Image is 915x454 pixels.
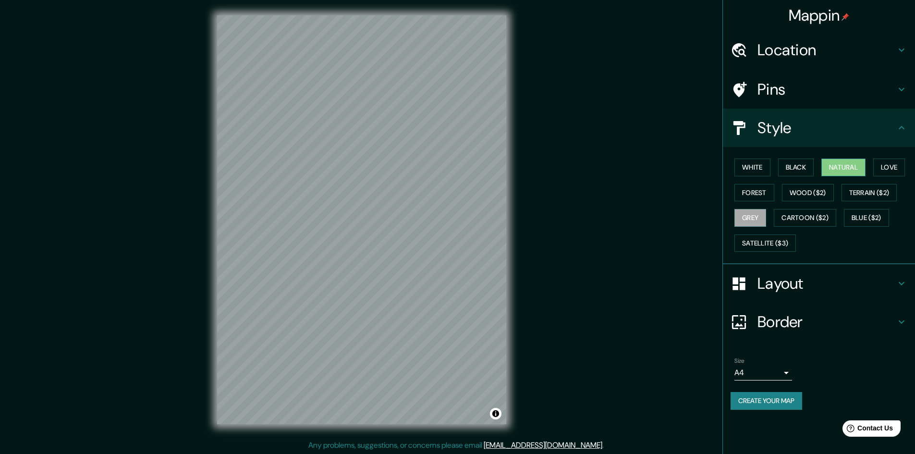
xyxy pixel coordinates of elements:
button: Terrain ($2) [842,184,897,202]
button: Blue ($2) [844,209,889,227]
button: Love [873,159,905,176]
div: Layout [723,264,915,303]
iframe: Help widget launcher [830,417,904,443]
h4: Style [757,118,896,137]
button: White [734,159,770,176]
p: Any problems, suggestions, or concerns please email . [308,440,604,451]
button: Cartoon ($2) [774,209,836,227]
div: Pins [723,70,915,109]
div: . [604,440,605,451]
button: Grey [734,209,766,227]
button: Forest [734,184,774,202]
button: Black [778,159,814,176]
button: Natural [821,159,866,176]
h4: Border [757,312,896,331]
div: Location [723,31,915,69]
label: Size [734,357,744,365]
button: Satellite ($3) [734,234,796,252]
h4: Layout [757,274,896,293]
button: Wood ($2) [782,184,834,202]
div: Style [723,109,915,147]
button: Create your map [731,392,802,410]
div: A4 [734,365,792,380]
h4: Location [757,40,896,60]
h4: Pins [757,80,896,99]
div: . [605,440,607,451]
a: [EMAIL_ADDRESS][DOMAIN_NAME] [484,440,602,450]
img: pin-icon.png [842,13,849,21]
button: Toggle attribution [490,408,501,419]
h4: Mappin [789,6,850,25]
canvas: Map [217,15,506,424]
div: Border [723,303,915,341]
